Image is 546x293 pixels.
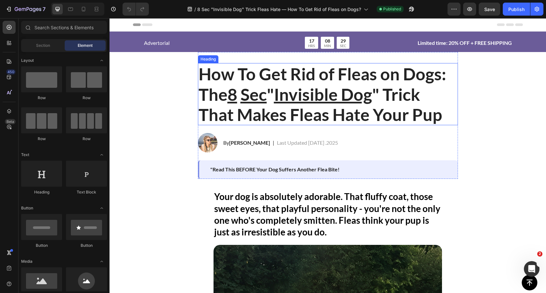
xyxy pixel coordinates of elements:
span: Toggle open [97,256,107,267]
button: Save [479,3,500,16]
div: 450 [6,69,16,74]
span: Element [78,43,93,48]
p: "Read This BEFORE Your Dog Suffers Another Flea Bite! [101,148,337,155]
span: Button [21,205,33,211]
p: SEC [230,26,237,29]
div: Row [66,95,107,101]
strong: Your dog is absolutely adorable. That fluffy coat, those sweet eyes, that playful personality - y... [105,173,331,219]
div: 17 [199,20,205,26]
div: Row [21,95,62,101]
div: Heading [21,189,62,195]
span: / [194,6,196,13]
input: Search Sections & Elements [21,21,107,34]
span: Toggle open [97,150,107,160]
span: Toggle open [97,203,107,213]
p: | [163,121,165,128]
span: 2 [537,251,542,257]
h2: How To Get Rid of Fleas on Dogs: The " " Trick That Makes Fleas Hate Your Pup [88,45,348,107]
div: Row [66,136,107,142]
div: Text Block [66,189,107,195]
p: Limited time: 20% OFF + FREE SHIPPING [281,21,402,29]
img: gempages_441784093374415969-7b8a6bb7-9abf-459d-b555-0425652415d7.png [88,115,108,134]
span: Media [21,259,32,264]
iframe: Design area [110,18,546,293]
div: 29 [230,20,237,26]
iframe: Intercom live chat [524,261,539,277]
p: HRS [199,26,205,29]
span: Published [383,6,401,12]
p: 7 [43,5,45,13]
div: Beta [5,119,16,124]
span: Layout [21,58,34,63]
div: 08 [214,20,221,26]
span: Save [484,7,495,12]
div: Publish [508,6,525,13]
div: Heading [90,38,108,44]
button: 7 [3,3,48,16]
u: 8 [118,66,128,86]
span: Section [36,43,50,48]
button: Publish [503,3,530,16]
u: Sec [131,66,157,86]
p: Last Updated [DATE] .2025 [167,121,228,128]
div: Button [21,243,62,248]
span: Toggle open [97,55,107,66]
p: By [114,121,161,128]
span: 8 Sec "Invisible Dog" Trick Fleas Hate — How To Get Rid of Fleas on Dogs? [197,6,361,13]
div: Undo/Redo [123,3,149,16]
div: Row [21,136,62,142]
strong: [PERSON_NAME] [120,121,161,127]
div: Button [66,243,107,248]
u: Invisible Dog [164,66,263,86]
span: Text [21,152,29,158]
p: MIN [214,26,221,29]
